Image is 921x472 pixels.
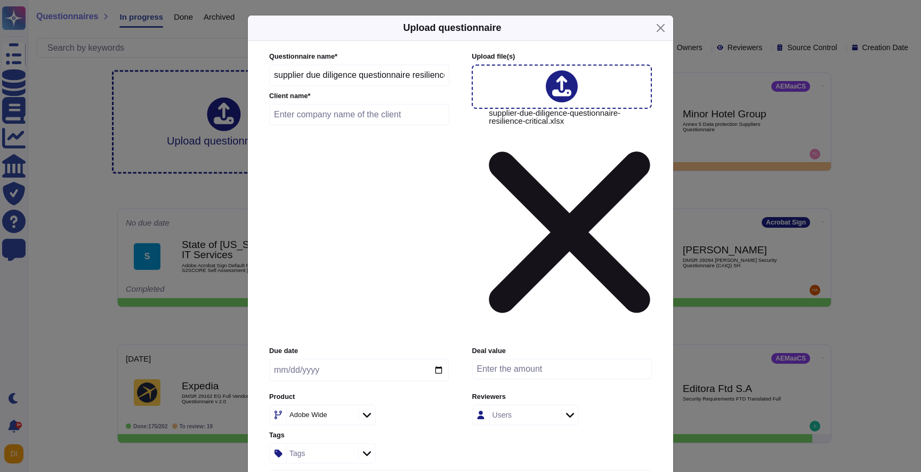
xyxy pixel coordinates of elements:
[269,348,449,355] label: Due date
[289,411,327,418] div: Adobe Wide
[269,104,449,125] input: Enter company name of the client
[472,52,515,60] span: Upload file (s)
[269,394,449,401] label: Product
[269,93,449,100] label: Client name
[269,65,449,86] input: Enter questionnaire name
[472,348,652,355] label: Deal value
[269,53,449,60] label: Questionnaire name
[652,20,669,36] button: Close
[472,359,652,379] input: Enter the amount
[289,450,305,457] div: Tags
[472,394,652,401] label: Reviewers
[269,359,449,381] input: Due date
[492,411,512,419] div: Users
[403,21,501,35] h5: Upload questionnaire
[269,432,449,439] label: Tags
[489,109,650,340] span: supplier-due-diligence-questionnaire-resilience-critical.xlsx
